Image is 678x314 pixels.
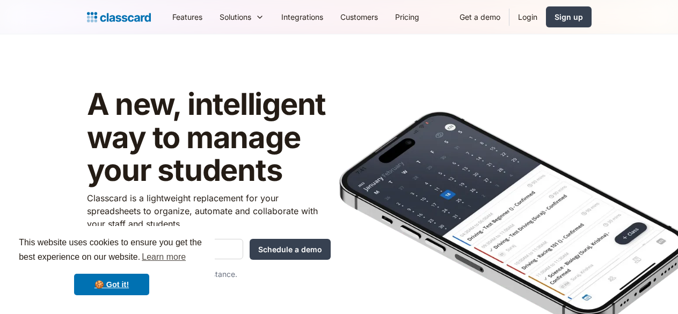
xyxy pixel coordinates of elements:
[555,11,583,23] div: Sign up
[250,239,331,260] input: Schedule a demo
[273,5,332,29] a: Integrations
[332,5,387,29] a: Customers
[546,6,592,27] a: Sign up
[9,226,215,305] div: cookieconsent
[87,10,151,25] a: Logo
[140,249,187,265] a: learn more about cookies
[211,5,273,29] div: Solutions
[74,274,149,295] a: dismiss cookie message
[164,5,211,29] a: Features
[509,5,546,29] a: Login
[87,88,331,187] h1: A new, intelligent way to manage your students
[451,5,509,29] a: Get a demo
[220,11,251,23] div: Solutions
[387,5,428,29] a: Pricing
[87,192,331,230] p: Classcard is a lightweight replacement for your spreadsheets to organize, automate and collaborat...
[19,236,205,265] span: This website uses cookies to ensure you get the best experience on our website.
